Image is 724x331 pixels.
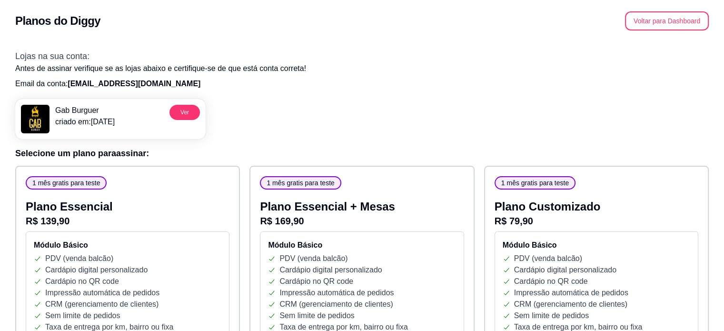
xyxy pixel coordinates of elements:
h4: Módulo Básico [34,240,221,251]
span: 1 mês gratis para teste [263,178,338,188]
p: R$ 139,90 [26,214,229,228]
h3: Lojas na sua conta: [15,50,709,63]
p: Plano Essencial + Mesas [260,199,464,214]
span: 1 mês gratis para teste [497,178,573,188]
p: R$ 169,90 [260,214,464,228]
p: Sem limite de pedidos [279,310,354,321]
p: PDV (venda balcão) [514,253,582,264]
p: CRM (gerenciamento de clientes) [514,299,627,310]
p: Cardápio digital personalizado [45,264,148,276]
img: menu logo [21,105,50,133]
h4: Módulo Básico [503,240,690,251]
p: Impressão automática de pedidos [514,287,628,299]
h2: Planos do Diggy [15,13,100,29]
h4: Módulo Básico [268,240,456,251]
a: Voltar para Dashboard [625,17,709,25]
p: Cardápio no QR code [279,276,353,287]
button: Voltar para Dashboard [625,11,709,30]
p: Plano Essencial [26,199,229,214]
p: Antes de assinar verifique se as lojas abaixo e certifique-se de que está conta correta! [15,63,709,74]
span: 1 mês gratis para teste [29,178,104,188]
p: CRM (gerenciamento de clientes) [279,299,393,310]
p: Sem limite de pedidos [514,310,589,321]
a: menu logoGab Burguercriado em:[DATE]Ver [15,99,206,139]
p: PDV (venda balcão) [279,253,347,264]
p: PDV (venda balcão) [45,253,113,264]
p: CRM (gerenciamento de clientes) [45,299,159,310]
p: Gab Burguer [55,105,115,116]
h3: Selecione um plano para assinar : [15,147,709,160]
p: criado em: [DATE] [55,116,115,128]
p: R$ 79,90 [495,214,698,228]
p: Cardápio no QR code [45,276,119,287]
button: Ver [169,105,200,120]
p: Cardápio no QR code [514,276,588,287]
p: Email da conta: [15,78,709,90]
p: Sem limite de pedidos [45,310,120,321]
span: [EMAIL_ADDRESS][DOMAIN_NAME] [68,80,200,88]
p: Cardápio digital personalizado [279,264,382,276]
p: Impressão automática de pedidos [45,287,159,299]
p: Cardápio digital personalizado [514,264,616,276]
p: Plano Customizado [495,199,698,214]
p: Impressão automática de pedidos [279,287,394,299]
